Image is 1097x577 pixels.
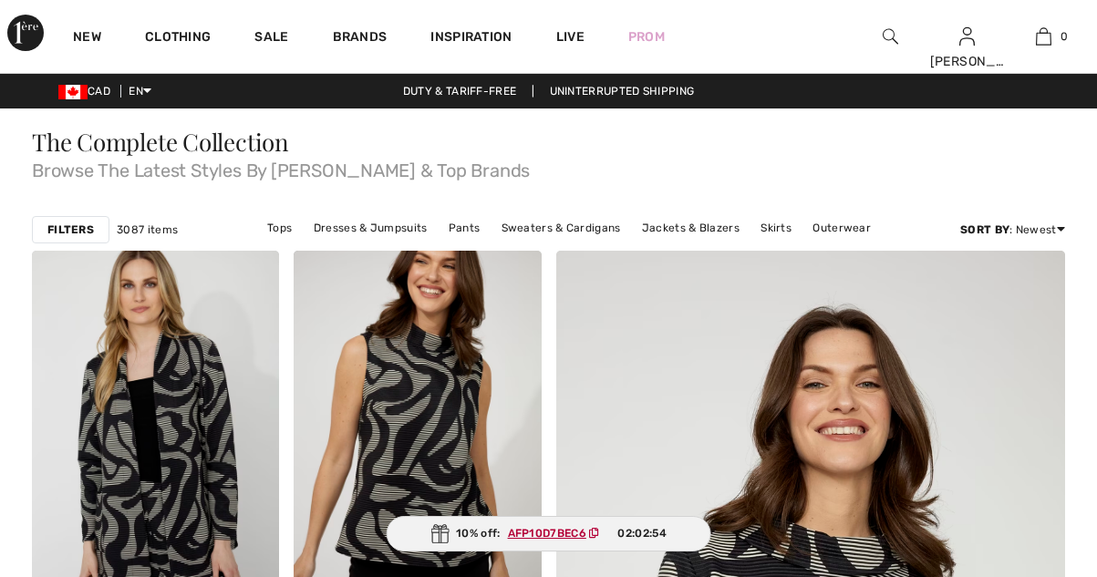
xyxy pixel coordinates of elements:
[960,223,1009,236] strong: Sort By
[73,29,101,48] a: New
[47,222,94,238] strong: Filters
[145,29,211,48] a: Clothing
[258,216,301,240] a: Tops
[1061,28,1068,45] span: 0
[556,27,585,46] a: Live
[617,525,666,541] span: 02:02:54
[440,216,490,240] a: Pants
[633,216,749,240] a: Jackets & Blazers
[628,27,665,46] a: Prom
[32,154,1065,180] span: Browse The Latest Styles By [PERSON_NAME] & Top Brands
[386,516,711,551] div: 10% off:
[129,85,151,98] span: EN
[508,527,586,540] ins: AFP10D7BEC6
[959,26,975,47] img: My Info
[751,216,801,240] a: Skirts
[58,85,118,98] span: CAD
[930,52,1005,71] div: [PERSON_NAME]
[117,222,178,238] span: 3087 items
[430,29,512,48] span: Inspiration
[883,26,898,47] img: search the website
[32,126,289,158] span: The Complete Collection
[7,15,44,51] img: 1ère Avenue
[430,524,449,543] img: Gift.svg
[254,29,288,48] a: Sale
[803,216,880,240] a: Outerwear
[1007,26,1081,47] a: 0
[305,216,437,240] a: Dresses & Jumpsuits
[960,222,1065,238] div: : Newest
[333,29,388,48] a: Brands
[492,216,630,240] a: Sweaters & Cardigans
[1036,26,1051,47] img: My Bag
[959,27,975,45] a: Sign In
[58,85,88,99] img: Canadian Dollar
